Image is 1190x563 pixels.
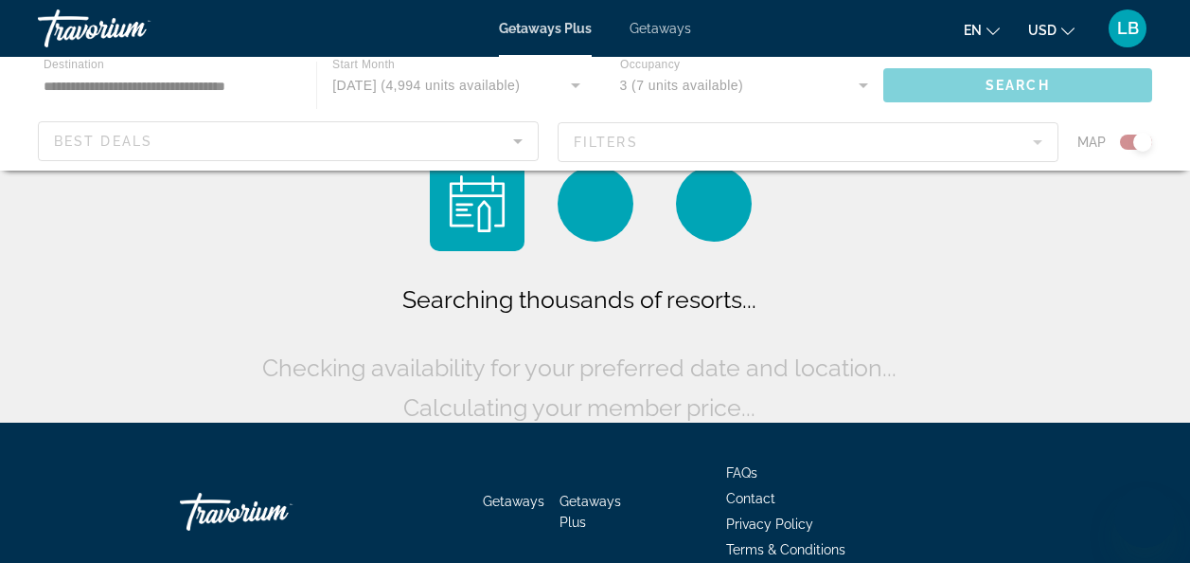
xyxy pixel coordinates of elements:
span: en [964,23,982,38]
span: Searching thousands of resorts... [402,285,756,314]
button: User Menu [1103,9,1152,48]
button: Change currency [1028,16,1075,44]
span: Checking availability for your preferred date and location... [262,354,897,382]
span: LB [1117,19,1139,38]
a: Getaways [630,21,691,36]
a: Travorium [38,4,227,53]
span: USD [1028,23,1057,38]
span: Calculating your member price... [403,393,755,422]
a: Contact [726,491,775,506]
a: Travorium [180,483,369,540]
iframe: Button to launch messaging window [1114,487,1175,548]
button: Change language [964,16,1000,44]
a: Terms & Conditions [726,542,845,557]
a: Getaways Plus [499,21,592,36]
a: FAQs [726,465,757,481]
a: Getaways Plus [559,494,621,530]
a: Getaways [483,494,544,509]
a: Privacy Policy [726,517,813,532]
